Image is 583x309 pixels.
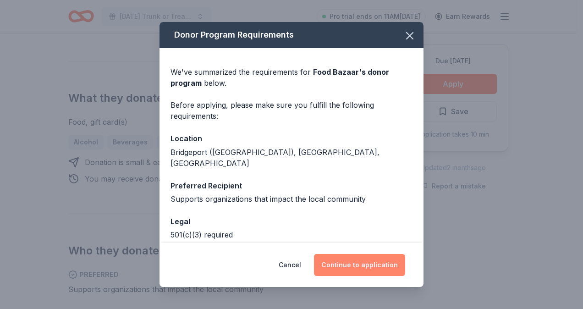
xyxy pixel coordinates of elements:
[159,22,423,48] div: Donor Program Requirements
[279,254,301,276] button: Cancel
[170,180,412,192] div: Preferred Recipient
[170,132,412,144] div: Location
[170,229,412,240] div: 501(c)(3) required
[170,215,412,227] div: Legal
[170,66,412,88] div: We've summarized the requirements for below.
[314,254,405,276] button: Continue to application
[170,193,412,204] div: Supports organizations that impact the local community
[170,147,412,169] div: Bridgeport ([GEOGRAPHIC_DATA]), [GEOGRAPHIC_DATA], [GEOGRAPHIC_DATA]
[170,99,412,121] div: Before applying, please make sure you fulfill the following requirements:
